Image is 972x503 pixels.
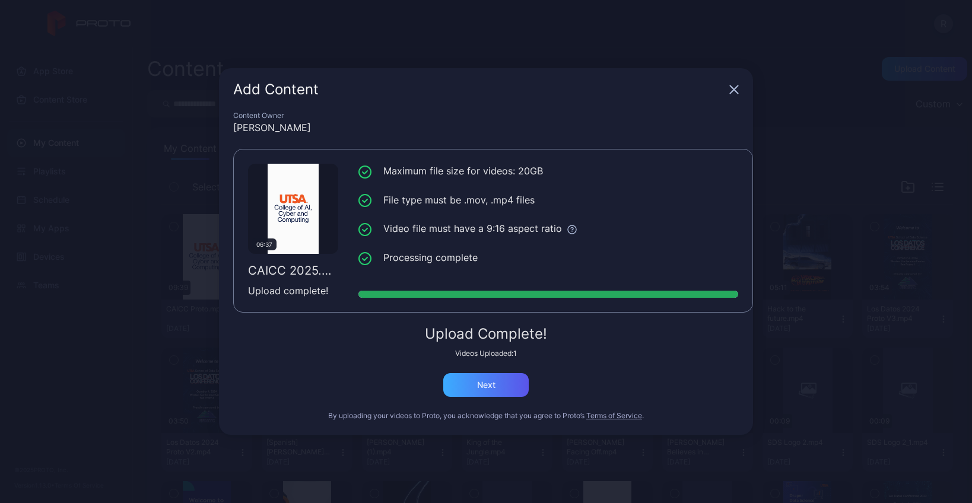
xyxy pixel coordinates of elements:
[443,373,529,397] button: Next
[358,221,738,236] li: Video file must have a 9:16 aspect ratio
[233,82,725,97] div: Add Content
[358,250,738,265] li: Processing complete
[233,120,739,135] div: [PERSON_NAME]
[586,411,642,421] button: Terms of Service
[248,284,338,298] div: Upload complete!
[233,411,739,421] div: By uploading your videos to Proto, you acknowledge that you agree to Proto’s .
[358,164,738,179] li: Maximum file size for videos: 20GB
[248,263,338,278] div: CAICC 2025.mp4
[477,380,495,390] div: Next
[252,238,277,250] div: 06:37
[233,327,739,341] div: Upload Complete!
[233,349,739,358] div: Videos Uploaded: 1
[233,111,739,120] div: Content Owner
[358,193,738,208] li: File type must be .mov, .mp4 files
